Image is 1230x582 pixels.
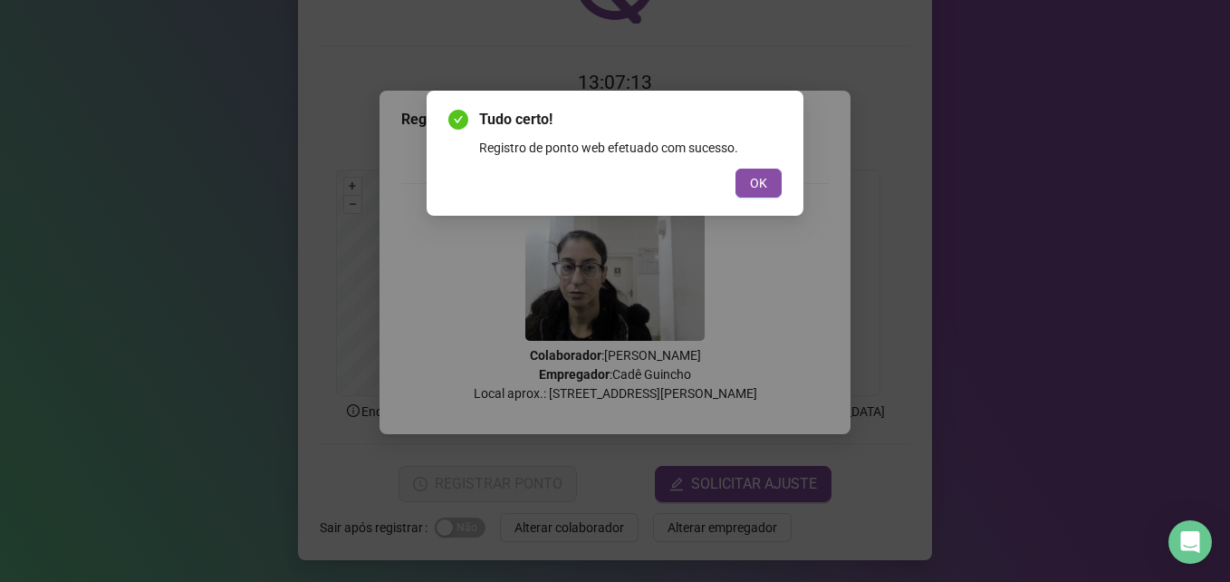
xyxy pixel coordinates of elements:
[479,109,782,131] span: Tudo certo!
[1168,520,1212,564] div: Open Intercom Messenger
[750,173,767,193] span: OK
[448,110,468,130] span: check-circle
[735,169,782,198] button: OK
[479,138,782,158] div: Registro de ponto web efetuado com sucesso.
